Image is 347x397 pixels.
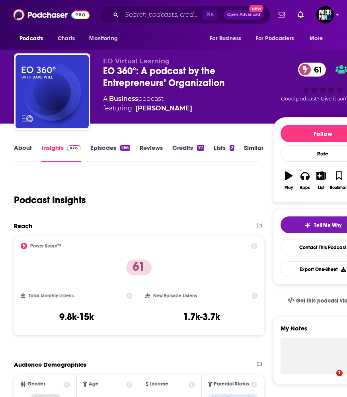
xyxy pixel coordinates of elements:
a: Business [109,95,138,102]
button: Open AdvancedNew [224,10,264,20]
p: 61 [126,259,152,275]
a: Credits77 [172,144,204,162]
a: Reviews [140,144,163,162]
button: open menu [251,31,306,46]
button: Show profile menu [316,6,334,24]
h2: Reach [14,222,32,230]
a: Lists2 [214,144,234,162]
a: Show notifications dropdown [275,8,288,22]
span: Monitoring [89,33,117,44]
div: Play [285,185,293,190]
button: Play [281,166,297,195]
button: open menu [14,31,53,46]
img: Podchaser - Follow, Share and Rate Podcasts [13,7,90,22]
h1: Podcast Insights [14,194,86,206]
span: featuring [103,104,192,113]
span: For Business [210,33,241,44]
div: 266 [120,145,130,151]
a: About [14,144,32,162]
div: 77 [197,145,204,151]
h2: Power Score™ [30,243,61,249]
a: Episodes266 [90,144,130,162]
div: List [318,185,324,190]
img: EO 360°: A podcast by the Entrepreneurs’ Organization [16,55,89,128]
span: 61 [306,63,326,77]
button: List [313,166,329,195]
span: EO Virtual Learning [103,57,170,65]
div: A podcast [103,94,192,113]
span: Logged in as WachsmanNY [316,6,334,24]
span: Gender [27,381,45,387]
h3: 9.8k-15k [59,311,94,323]
span: Charts [58,33,75,44]
span: Age [89,381,99,387]
span: Open Advanced [227,13,260,17]
div: 2 [230,145,234,151]
span: Tell Me Why [314,222,341,228]
div: Search podcasts, credits, & more... [100,6,271,24]
img: tell me why sparkle [304,222,311,228]
a: 61 [298,63,326,77]
img: Podchaser Pro [67,145,81,151]
button: Apps [297,166,313,195]
span: Podcasts [19,33,43,44]
span: New [249,5,263,12]
h3: 1.7k-3.7k [183,311,220,323]
a: Charts [53,31,80,46]
h2: Audience Demographics [14,361,86,368]
img: User Profile [316,6,334,24]
a: Similar [244,144,263,162]
span: ⌘ K [203,10,217,20]
iframe: Intercom live chat [320,370,339,389]
button: open menu [84,31,128,46]
span: Income [150,381,168,387]
a: InsightsPodchaser Pro [41,144,81,162]
h2: Total Monthly Listens [29,293,74,299]
button: open menu [204,31,251,46]
input: Search podcasts, credits, & more... [122,8,203,21]
span: 1 [336,370,343,376]
h2: New Episode Listens [153,293,197,299]
span: More [310,33,323,44]
a: Show notifications dropdown [294,8,307,22]
span: Parental Status [214,381,249,387]
a: Dave Will [135,104,192,113]
button: open menu [304,31,333,46]
span: For Podcasters [256,33,294,44]
div: Apps [300,185,310,190]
